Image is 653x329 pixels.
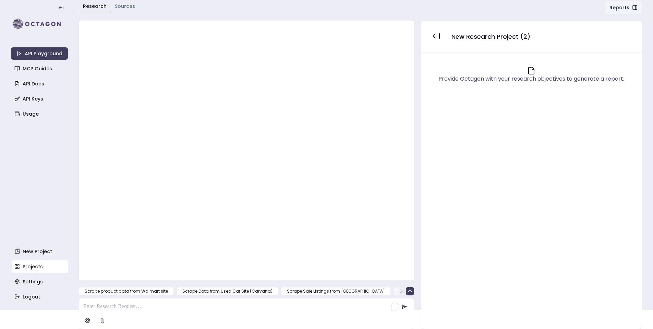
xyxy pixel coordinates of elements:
a: API Docs [12,78,69,90]
button: Scrape product data from Walmart site [79,287,174,295]
a: Logout [12,291,69,303]
a: API Playground [11,47,68,60]
button: Reports [605,1,642,14]
a: Sources [115,3,135,10]
a: New Project [12,245,69,258]
a: Settings [12,275,69,288]
button: Scrape Sale Listings from [GEOGRAPHIC_DATA] [281,287,391,295]
a: Research [83,3,107,10]
div: To enrich screen reader interactions, please activate Accessibility in Grammarly extension settings [81,300,412,314]
a: MCP Guides [12,62,69,75]
div: Provide Octagon with your research objectives to generate a report. [438,75,624,83]
a: API Keys [12,93,69,105]
a: Projects [12,260,69,273]
a: Usage [12,108,69,120]
button: New Research Project (2) [446,29,536,44]
img: logo-rect-yK7x_WSZ.svg [11,17,68,31]
button: Scrape Data from Used Car Site (Carvana) [177,287,278,295]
